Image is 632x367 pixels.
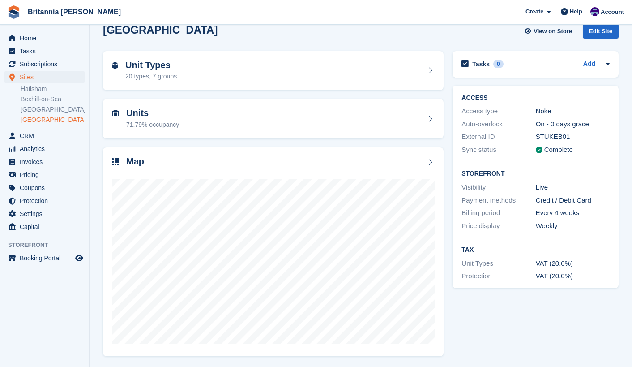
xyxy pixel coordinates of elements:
div: STUKEB01 [536,132,610,142]
span: Home [20,32,73,44]
img: unit-type-icn-2b2737a686de81e16bb02015468b77c625bbabd49415b5ef34ead5e3b44a266d.svg [112,62,118,69]
span: Invoices [20,155,73,168]
span: Subscriptions [20,58,73,70]
span: Help [570,7,582,16]
a: Edit Site [583,24,619,42]
span: Coupons [20,181,73,194]
span: View on Store [534,27,572,36]
h2: Tasks [472,60,490,68]
div: Protection [461,271,535,281]
span: Account [601,8,624,17]
h2: Tax [461,246,610,254]
div: Sync status [461,145,535,155]
a: View on Store [523,24,576,39]
a: Preview store [74,253,85,263]
div: On - 0 days grace [536,119,610,130]
div: 0 [493,60,504,68]
div: Live [536,182,610,193]
a: menu [4,45,85,57]
a: menu [4,155,85,168]
div: Payment methods [461,195,535,206]
h2: Unit Types [125,60,177,70]
a: [GEOGRAPHIC_DATA] [21,116,85,124]
span: Pricing [20,168,73,181]
div: Every 4 weeks [536,208,610,218]
h2: ACCESS [461,95,610,102]
span: Create [525,7,543,16]
a: Map [103,147,444,357]
a: Hailsham [21,85,85,93]
img: unit-icn-7be61d7bf1b0ce9d3e12c5938cc71ed9869f7b940bace4675aadf7bd6d80202e.svg [112,110,119,116]
span: Storefront [8,241,89,250]
span: Tasks [20,45,73,57]
a: Unit Types 20 types, 7 groups [103,51,444,91]
img: Cameron Ballard [590,7,599,16]
span: CRM [20,130,73,142]
div: Weekly [536,221,610,231]
a: menu [4,71,85,83]
a: Bexhill-on-Sea [21,95,85,104]
div: Unit Types [461,259,535,269]
div: Nokē [536,106,610,117]
a: Britannia [PERSON_NAME] [24,4,124,19]
span: Analytics [20,142,73,155]
img: stora-icon-8386f47178a22dfd0bd8f6a31ec36ba5ce8667c1dd55bd0f319d3a0aa187defe.svg [7,5,21,19]
a: menu [4,252,85,264]
a: menu [4,58,85,70]
div: Credit / Debit Card [536,195,610,206]
div: Edit Site [583,24,619,39]
a: menu [4,32,85,44]
div: Billing period [461,208,535,218]
a: menu [4,168,85,181]
img: map-icn-33ee37083ee616e46c38cad1a60f524a97daa1e2b2c8c0bc3eb3415660979fc1.svg [112,158,119,165]
a: Units 71.79% occupancy [103,99,444,138]
a: [GEOGRAPHIC_DATA] [21,105,85,114]
h2: Units [126,108,179,118]
div: 71.79% occupancy [126,120,179,130]
a: menu [4,194,85,207]
div: Visibility [461,182,535,193]
div: Price display [461,221,535,231]
div: External ID [461,132,535,142]
h2: Storefront [461,170,610,177]
a: menu [4,181,85,194]
div: Access type [461,106,535,117]
a: menu [4,142,85,155]
a: menu [4,130,85,142]
span: Protection [20,194,73,207]
span: Booking Portal [20,252,73,264]
a: Add [583,59,595,69]
a: menu [4,207,85,220]
div: VAT (20.0%) [536,271,610,281]
a: menu [4,220,85,233]
div: VAT (20.0%) [536,259,610,269]
span: Sites [20,71,73,83]
h2: [GEOGRAPHIC_DATA] [103,24,218,36]
div: Complete [544,145,573,155]
h2: Map [126,156,144,167]
div: Auto-overlock [461,119,535,130]
span: Settings [20,207,73,220]
div: 20 types, 7 groups [125,72,177,81]
span: Capital [20,220,73,233]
